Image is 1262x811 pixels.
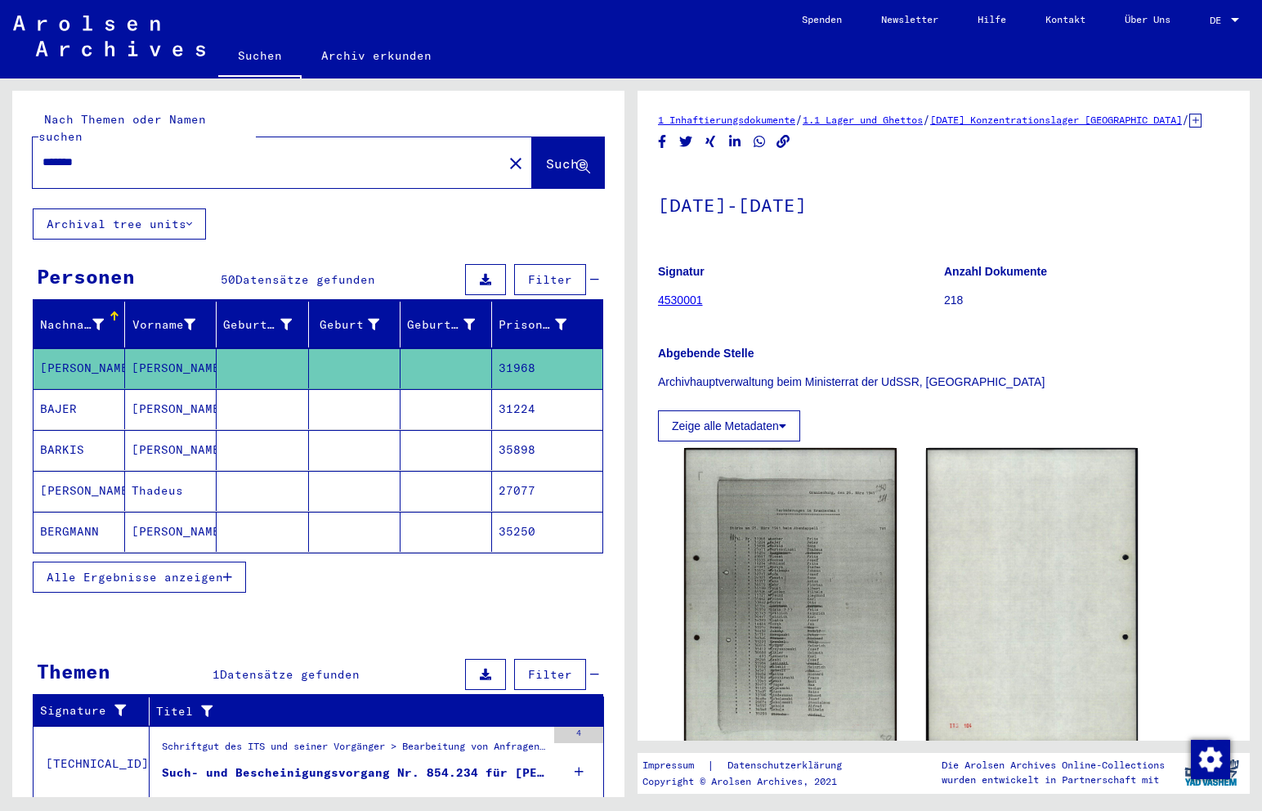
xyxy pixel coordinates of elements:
mat-cell: BARKIS [34,430,125,470]
mat-cell: 27077 [492,471,602,511]
div: Vorname [132,316,195,334]
button: Clear [499,146,532,179]
span: Alle Ergebnisse anzeigen [47,570,223,585]
button: Alle Ergebnisse anzeigen [33,562,246,593]
b: Anzahl Dokumente [944,265,1047,278]
mat-cell: 35898 [492,430,602,470]
mat-header-cell: Geburt‏ [309,302,401,347]
div: 4 [554,727,603,743]
div: | [642,757,861,774]
a: Impressum [642,757,707,774]
span: 50 [221,272,235,287]
a: Suchen [218,36,302,78]
span: Datensätze gefunden [235,272,375,287]
mat-cell: BAJER [34,389,125,429]
button: Filter [514,264,586,295]
div: Nachname [40,311,124,338]
p: Copyright © Arolsen Archives, 2021 [642,774,861,789]
mat-header-cell: Nachname [34,302,125,347]
mat-icon: close [506,154,526,173]
p: wurden entwickelt in Partnerschaft mit [942,773,1165,787]
mat-cell: [PERSON_NAME] [34,471,125,511]
img: 001.jpg [684,448,897,746]
p: Archivhauptverwaltung beim Ministerrat der UdSSR, [GEOGRAPHIC_DATA] [658,374,1229,391]
div: Titel [156,703,571,720]
span: Suche [546,155,587,172]
mat-cell: [PERSON_NAME] [125,430,217,470]
span: Datensätze gefunden [220,667,360,682]
button: Share on Xing [702,132,719,152]
div: Prisoner # [499,311,587,338]
button: Share on Facebook [654,132,671,152]
mat-cell: BERGMANN [34,512,125,552]
img: Arolsen_neg.svg [13,16,205,56]
mat-cell: [PERSON_NAME] [125,512,217,552]
div: Geburtsdatum [407,311,495,338]
a: 1.1 Lager und Ghettos [803,114,923,126]
div: Geburt‏ [315,311,400,338]
span: Filter [528,667,572,682]
mat-cell: [PERSON_NAME] [34,348,125,388]
b: Signatur [658,265,705,278]
div: Vorname [132,311,216,338]
img: Zustimmung ändern [1191,740,1230,779]
div: Zustimmung ändern [1190,739,1229,778]
a: Datenschutzerklärung [714,757,861,774]
span: Filter [528,272,572,287]
b: Abgebende Stelle [658,347,754,360]
a: [DATE] Konzentrationslager [GEOGRAPHIC_DATA] [930,114,1182,126]
div: Geburt‏ [315,316,379,334]
div: Signature [40,702,136,719]
span: / [795,112,803,127]
span: DE [1210,15,1228,26]
p: Die Arolsen Archives Online-Collections [942,758,1165,773]
div: Geburtsname [223,316,291,334]
button: Share on Twitter [678,132,695,152]
div: Personen [37,262,135,291]
mat-label: Nach Themen oder Namen suchen [38,112,206,144]
a: Archiv erkunden [302,36,451,75]
a: 1 Inhaftierungsdokumente [658,114,795,126]
div: Signature [40,698,153,724]
div: Nachname [40,316,104,334]
mat-header-cell: Prisoner # [492,302,602,347]
mat-cell: 31224 [492,389,602,429]
mat-cell: [PERSON_NAME] [125,389,217,429]
button: Copy link [775,132,792,152]
span: / [923,112,930,127]
button: Share on LinkedIn [727,132,744,152]
button: Filter [514,659,586,690]
mat-cell: Thadeus [125,471,217,511]
h1: [DATE]-[DATE] [658,168,1229,240]
div: Geburtsdatum [407,316,475,334]
button: Share on WhatsApp [751,132,768,152]
mat-cell: [PERSON_NAME] [125,348,217,388]
span: 1 [213,667,220,682]
div: Geburtsname [223,311,311,338]
mat-cell: 35250 [492,512,602,552]
div: Themen [37,656,110,686]
button: Suche [532,137,604,188]
mat-header-cell: Geburtsname [217,302,308,347]
img: 002.jpg [926,448,1139,746]
td: [TECHNICAL_ID] [34,726,150,801]
button: Archival tree units [33,208,206,240]
div: Prisoner # [499,316,566,334]
div: Titel [156,698,588,724]
img: yv_logo.png [1181,752,1242,793]
mat-header-cell: Geburtsdatum [401,302,492,347]
mat-header-cell: Vorname [125,302,217,347]
a: 4530001 [658,293,703,307]
p: 218 [944,292,1229,309]
span: / [1182,112,1189,127]
mat-cell: 31968 [492,348,602,388]
div: Such- und Bescheinigungsvorgang Nr. 854.234 für [PERSON_NAME] geboren [DEMOGRAPHIC_DATA] [162,764,546,782]
button: Zeige alle Metadaten [658,410,800,441]
div: Schriftgut des ITS und seiner Vorgänger > Bearbeitung von Anfragen > Fallbezogene [MEDICAL_DATA] ... [162,739,546,762]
